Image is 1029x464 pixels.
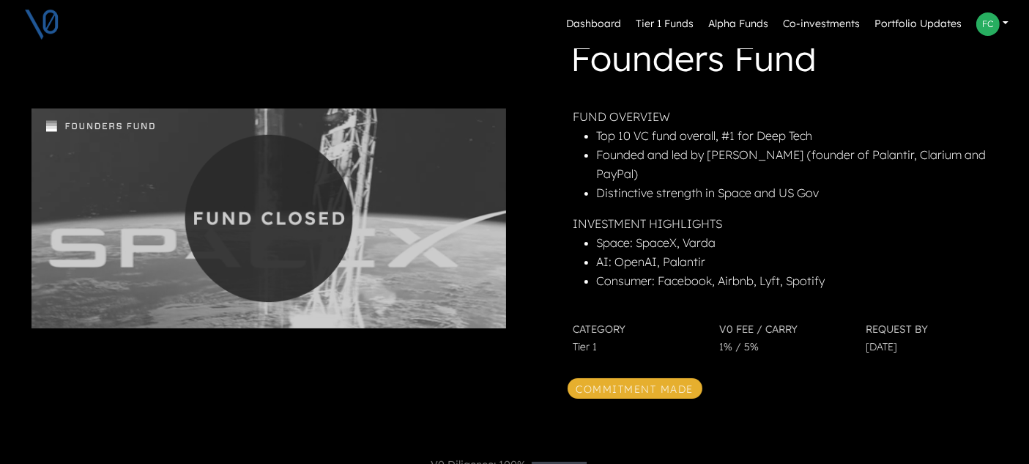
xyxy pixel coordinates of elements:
[573,323,626,336] span: Category
[720,340,759,353] span: 1% / 5%
[568,378,703,399] span: Commitment Made
[630,10,699,38] a: Tier 1 Funds
[597,252,995,271] li: AI: OpenAI, Palantir
[702,10,774,38] a: Alpha Funds
[597,145,995,183] li: Founded and led by [PERSON_NAME] (founder of Palantir, Clarium and PayPal)
[571,32,995,89] h1: Founders Fund
[777,10,866,38] a: Co-investments
[597,271,995,290] li: Consumer: Facebook, Airbnb, Lyft, Spotify
[46,120,156,132] img: Fund Logo
[573,214,995,233] p: INVESTMENT HIGHLIGHTS
[31,108,506,328] img: space-x-fund-closed.png
[866,340,898,353] span: [DATE]
[597,183,995,202] li: Distinctive strength in Space and US Gov
[976,12,1000,36] img: Profile
[23,6,60,43] img: V0 logo
[573,107,995,126] p: FUND OVERVIEW
[573,340,598,353] span: Tier 1
[597,233,995,252] li: Space: SpaceX, Varda
[866,323,929,336] span: Request By
[720,323,798,336] span: V0 Fee / Carry
[597,126,995,145] li: Top 10 VC fund overall, #1 for Deep Tech
[560,10,627,38] a: Dashboard
[869,10,967,38] a: Portfolio Updates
